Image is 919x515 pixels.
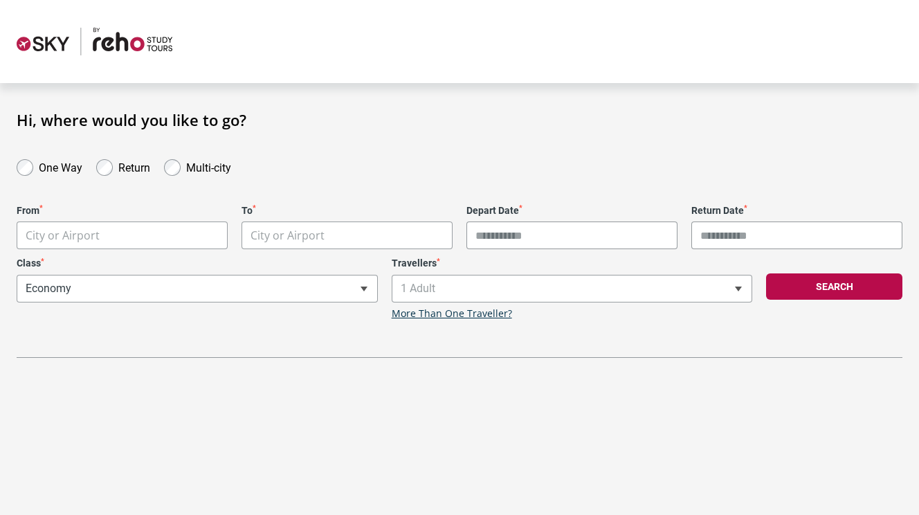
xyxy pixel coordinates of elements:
[466,205,677,217] label: Depart Date
[392,257,753,269] label: Travellers
[242,222,453,249] span: City or Airport
[691,205,902,217] label: Return Date
[186,158,231,174] label: Multi-city
[392,275,753,302] span: 1 Adult
[26,228,100,243] span: City or Airport
[251,228,325,243] span: City or Airport
[17,222,228,249] span: City or Airport
[392,275,752,302] span: 1 Adult
[17,275,377,302] span: Economy
[242,222,452,249] span: City or Airport
[392,308,512,320] a: More Than One Traveller?
[17,257,378,269] label: Class
[17,111,902,129] h1: Hi, where would you like to go?
[242,205,453,217] label: To
[17,222,227,249] span: City or Airport
[118,158,150,174] label: Return
[39,158,82,174] label: One Way
[17,275,378,302] span: Economy
[766,273,902,300] button: Search
[17,205,228,217] label: From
